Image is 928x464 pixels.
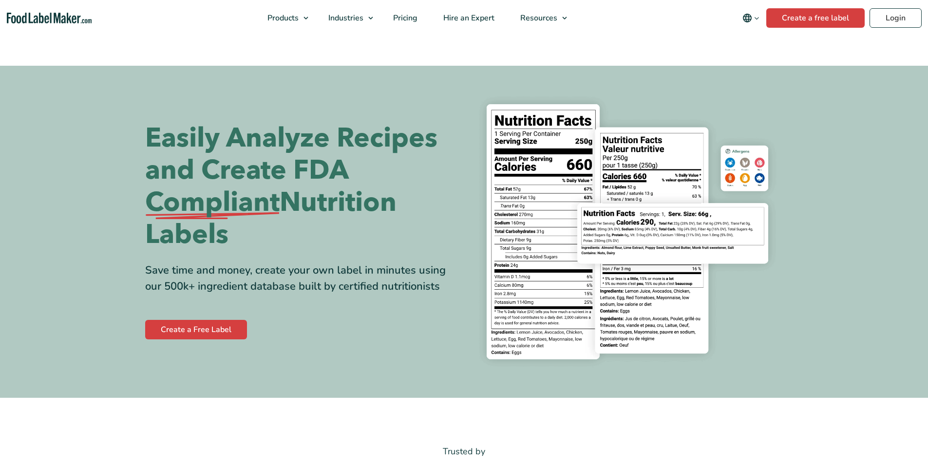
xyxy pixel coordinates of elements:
span: Industries [325,13,364,23]
div: Save time and money, create your own label in minutes using our 500k+ ingredient database built b... [145,262,457,295]
span: Hire an Expert [440,13,495,23]
h1: Easily Analyze Recipes and Create FDA Nutrition Labels [145,122,457,251]
a: Create a Free Label [145,320,247,339]
p: Trusted by [145,445,783,459]
a: Login [870,8,922,28]
a: Food Label Maker homepage [7,13,92,24]
button: Change language [736,8,766,28]
span: Products [265,13,300,23]
span: Pricing [390,13,418,23]
a: Create a free label [766,8,865,28]
span: Compliant [145,186,280,219]
span: Resources [517,13,558,23]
